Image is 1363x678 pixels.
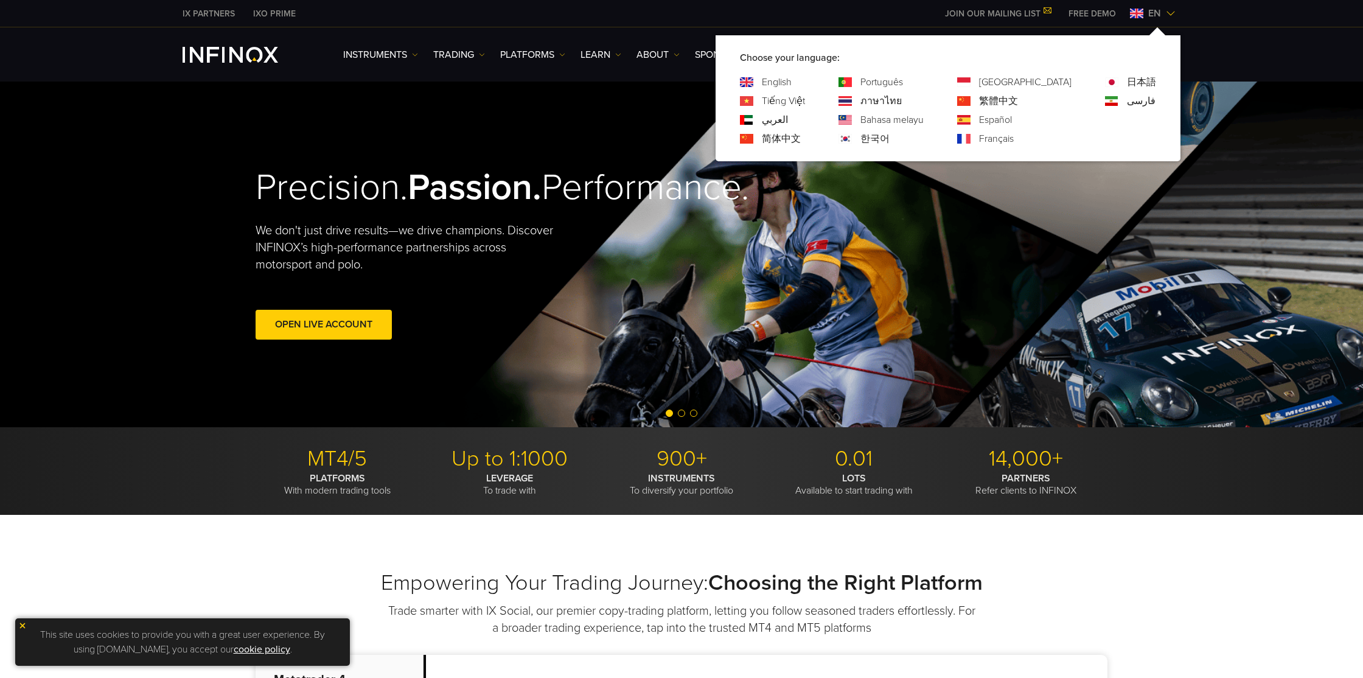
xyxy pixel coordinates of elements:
[1127,94,1156,108] a: Language
[772,472,935,497] p: Available to start trading with
[860,75,903,89] a: Language
[173,7,244,20] a: INFINOX
[762,94,805,108] a: Language
[636,47,680,62] a: ABOUT
[1059,7,1125,20] a: INFINOX MENU
[256,570,1107,596] h2: Empowering Your Trading Journey:
[486,472,533,484] strong: LEVERAGE
[244,7,305,20] a: INFINOX
[944,472,1107,497] p: Refer clients to INFINOX
[708,570,983,596] strong: Choosing the Right Platform
[1143,6,1166,21] span: en
[1127,75,1156,89] a: Language
[433,47,485,62] a: TRADING
[256,310,392,340] a: Open Live Account
[386,603,977,637] p: Trade smarter with IX Social, our premier copy-trading platform, letting you follow seasoned trad...
[740,51,1156,65] p: Choose your language:
[860,113,924,127] a: Language
[979,131,1014,146] a: Language
[343,47,418,62] a: Instruments
[979,113,1012,127] a: Language
[256,222,562,273] p: We don't just drive results—we drive champions. Discover INFINOX’s high-performance partnerships ...
[256,446,419,472] p: MT4/5
[762,131,801,146] a: Language
[936,9,1059,19] a: JOIN OUR MAILING LIST
[408,166,542,209] strong: Passion.
[860,131,890,146] a: Language
[678,410,685,417] span: Go to slide 2
[979,75,1072,89] a: Language
[648,472,715,484] strong: INSTRUMENTS
[1002,472,1050,484] strong: PARTNERS
[500,47,565,62] a: PLATFORMS
[695,47,764,62] a: SPONSORSHIPS
[666,410,673,417] span: Go to slide 1
[21,624,344,660] p: This site uses cookies to provide you with a great user experience. By using [DOMAIN_NAME], you a...
[580,47,621,62] a: Learn
[944,446,1107,472] p: 14,000+
[762,113,788,127] a: Language
[772,446,935,472] p: 0.01
[842,472,866,484] strong: LOTS
[18,621,27,630] img: yellow close icon
[600,472,763,497] p: To diversify your portfolio
[234,643,290,655] a: cookie policy
[256,472,419,497] p: With modern trading tools
[428,446,591,472] p: Up to 1:1000
[256,166,639,210] h2: Precision. Performance.
[428,472,591,497] p: To trade with
[860,94,902,108] a: Language
[690,410,697,417] span: Go to slide 3
[979,94,1018,108] a: Language
[600,446,763,472] p: 900+
[762,75,792,89] a: Language
[183,47,307,63] a: INFINOX Logo
[310,472,365,484] strong: PLATFORMS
